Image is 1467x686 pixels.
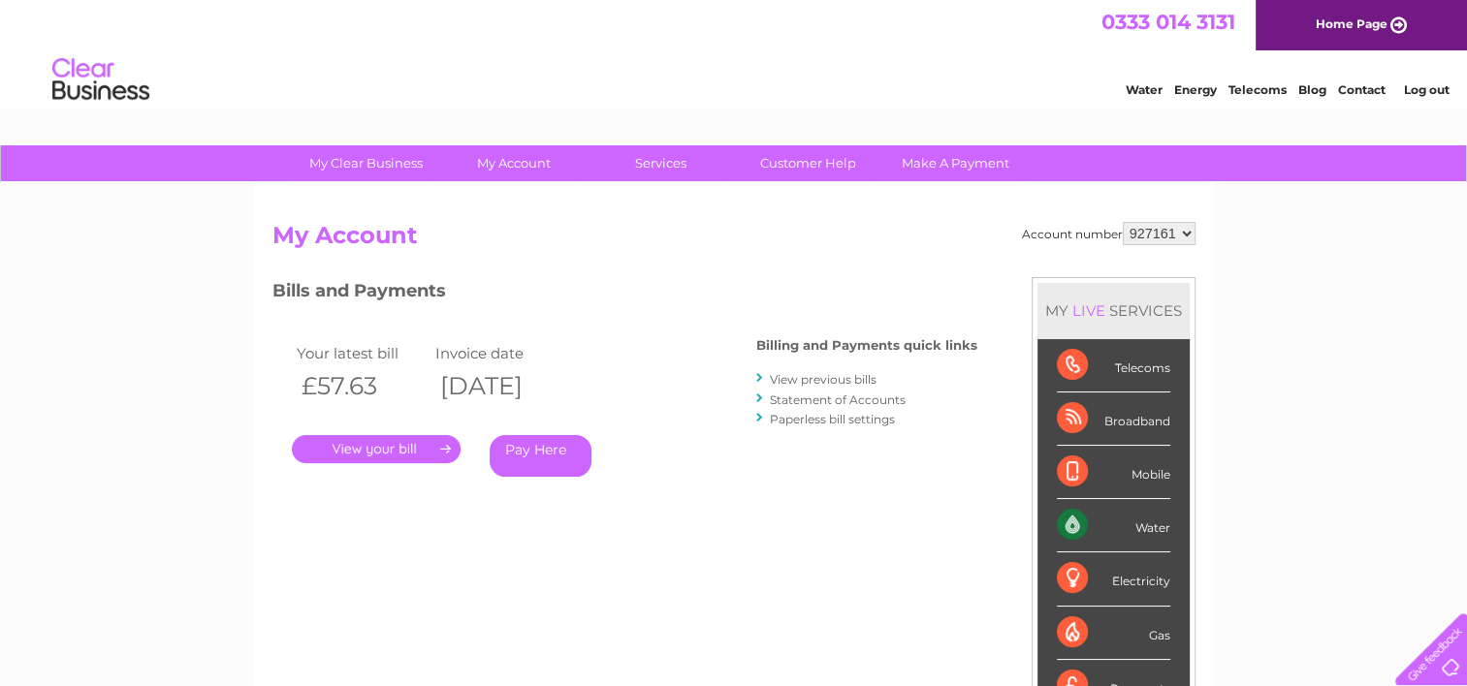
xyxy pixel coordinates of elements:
[1126,82,1163,97] a: Water
[876,145,1036,181] a: Make A Payment
[756,338,977,353] h4: Billing and Payments quick links
[770,412,895,426] a: Paperless bill settings
[728,145,888,181] a: Customer Help
[272,277,977,311] h3: Bills and Payments
[1057,499,1170,552] div: Water
[1174,82,1217,97] a: Energy
[581,145,741,181] a: Services
[770,372,877,387] a: View previous bills
[292,340,431,366] td: Your latest bill
[292,435,461,463] a: .
[433,145,593,181] a: My Account
[1298,82,1326,97] a: Blog
[1057,607,1170,660] div: Gas
[1022,222,1196,245] div: Account number
[1101,10,1235,34] a: 0333 014 3131
[1057,339,1170,392] div: Telecoms
[431,340,570,366] td: Invoice date
[770,392,906,407] a: Statement of Accounts
[51,50,150,109] img: logo.png
[1068,301,1109,320] div: LIVE
[272,222,1196,259] h2: My Account
[1228,82,1287,97] a: Telecoms
[1057,446,1170,499] div: Mobile
[286,145,446,181] a: My Clear Business
[490,435,591,477] a: Pay Here
[292,366,431,406] th: £57.63
[1057,552,1170,606] div: Electricity
[1037,283,1190,338] div: MY SERVICES
[276,11,1193,94] div: Clear Business is a trading name of Verastar Limited (registered in [GEOGRAPHIC_DATA] No. 3667643...
[1403,82,1449,97] a: Log out
[1057,392,1170,446] div: Broadband
[1338,82,1386,97] a: Contact
[431,366,570,406] th: [DATE]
